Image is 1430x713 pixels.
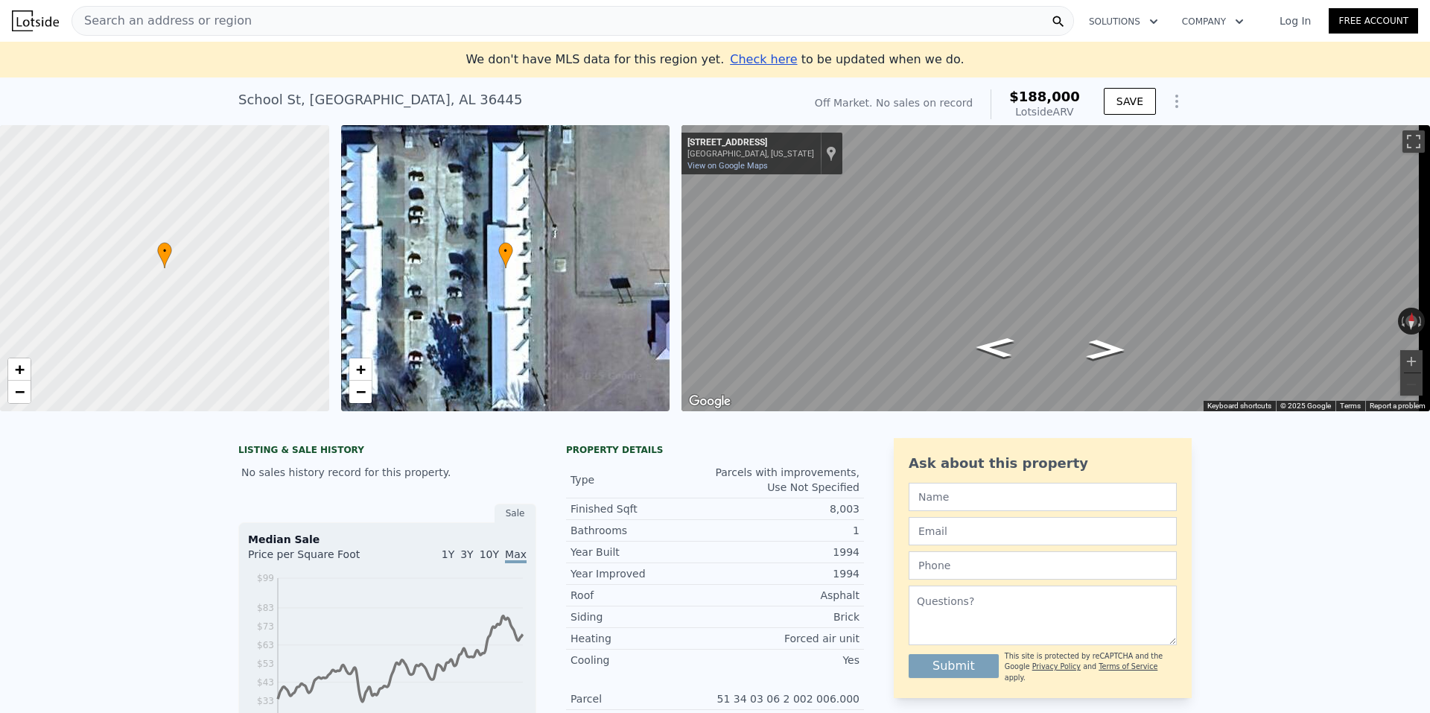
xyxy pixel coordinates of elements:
button: Solutions [1077,8,1170,35]
button: Zoom in [1400,350,1423,373]
div: This site is protected by reCAPTCHA and the Google and apply. [1005,651,1177,683]
span: $188,000 [1009,89,1080,104]
a: Zoom in [349,358,372,381]
a: Report a problem [1370,402,1426,410]
button: Rotate clockwise [1417,308,1426,335]
path: Go West, School St [959,333,1031,363]
span: 10Y [480,548,499,560]
span: + [355,360,365,378]
div: Sale [495,504,536,523]
div: • [157,242,172,268]
div: Map [681,125,1430,411]
div: to be updated when we do. [730,51,964,69]
button: Company [1170,8,1256,35]
button: SAVE [1104,88,1156,115]
span: Check here [730,52,797,66]
tspan: $53 [257,659,274,669]
img: Lotside [12,10,59,31]
div: Type [571,472,715,487]
div: Lotside ARV [1009,104,1080,119]
input: Name [909,483,1177,511]
tspan: $73 [257,621,274,632]
button: Toggle fullscreen view [1402,130,1425,153]
a: Zoom out [8,381,31,403]
a: Show location on map [826,145,836,162]
div: Asphalt [715,588,859,603]
div: Ask about this property [909,453,1177,474]
tspan: $83 [257,603,274,613]
div: Parcels with improvements, Use Not Specified [715,465,859,495]
a: Zoom out [349,381,372,403]
div: 1994 [715,566,859,581]
div: Roof [571,588,715,603]
div: Brick [715,609,859,624]
tspan: $43 [257,677,274,688]
a: View on Google Maps [687,161,768,171]
a: Terms (opens in new tab) [1340,402,1361,410]
div: No sales history record for this property. [238,459,536,486]
div: [STREET_ADDRESS] [687,137,814,149]
img: Google [685,392,734,411]
span: • [498,244,513,258]
div: Price per Square Foot [248,547,387,571]
div: • [498,242,513,268]
div: Bathrooms [571,523,715,538]
span: Max [505,548,527,563]
a: Open this area in Google Maps (opens a new window) [685,392,734,411]
div: LISTING & SALE HISTORY [238,444,536,459]
tspan: $99 [257,573,274,583]
div: Finished Sqft [571,501,715,516]
div: [GEOGRAPHIC_DATA], [US_STATE] [687,149,814,159]
span: 3Y [460,548,473,560]
input: Phone [909,551,1177,580]
tspan: $33 [257,696,274,706]
button: Submit [909,654,999,678]
div: Year Improved [571,566,715,581]
a: Privacy Policy [1032,662,1081,671]
button: Keyboard shortcuts [1207,401,1271,411]
div: Median Sale [248,532,527,547]
button: Rotate counterclockwise [1398,308,1406,335]
span: 1Y [442,548,454,560]
div: Street View [681,125,1430,411]
div: Year Built [571,545,715,560]
div: We don't have MLS data for this region yet. [465,51,964,69]
a: Terms of Service [1099,662,1157,671]
div: Cooling [571,653,715,668]
span: − [355,382,365,401]
tspan: $63 [257,640,274,650]
div: Yes [715,653,859,668]
div: Forced air unit [715,631,859,646]
div: 1 [715,523,859,538]
div: 51 34 03 06 2 002 006.000 [715,691,859,706]
div: Property details [566,444,864,456]
button: Reset the view [1405,308,1417,335]
div: Heating [571,631,715,646]
a: Free Account [1329,8,1418,34]
path: Go East, School St [1070,335,1142,364]
span: Search an address or region [72,12,252,30]
div: 1994 [715,545,859,560]
a: Log In [1262,13,1329,28]
span: + [15,360,25,378]
span: − [15,382,25,401]
div: Siding [571,609,715,624]
div: School St , [GEOGRAPHIC_DATA] , AL 36445 [238,89,522,110]
a: Zoom in [8,358,31,381]
div: Parcel [571,691,715,706]
button: Zoom out [1400,373,1423,396]
span: • [157,244,172,258]
div: Off Market. No sales on record [815,95,973,110]
span: © 2025 Google [1280,402,1331,410]
input: Email [909,517,1177,545]
div: 8,003 [715,501,859,516]
button: Show Options [1162,86,1192,116]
